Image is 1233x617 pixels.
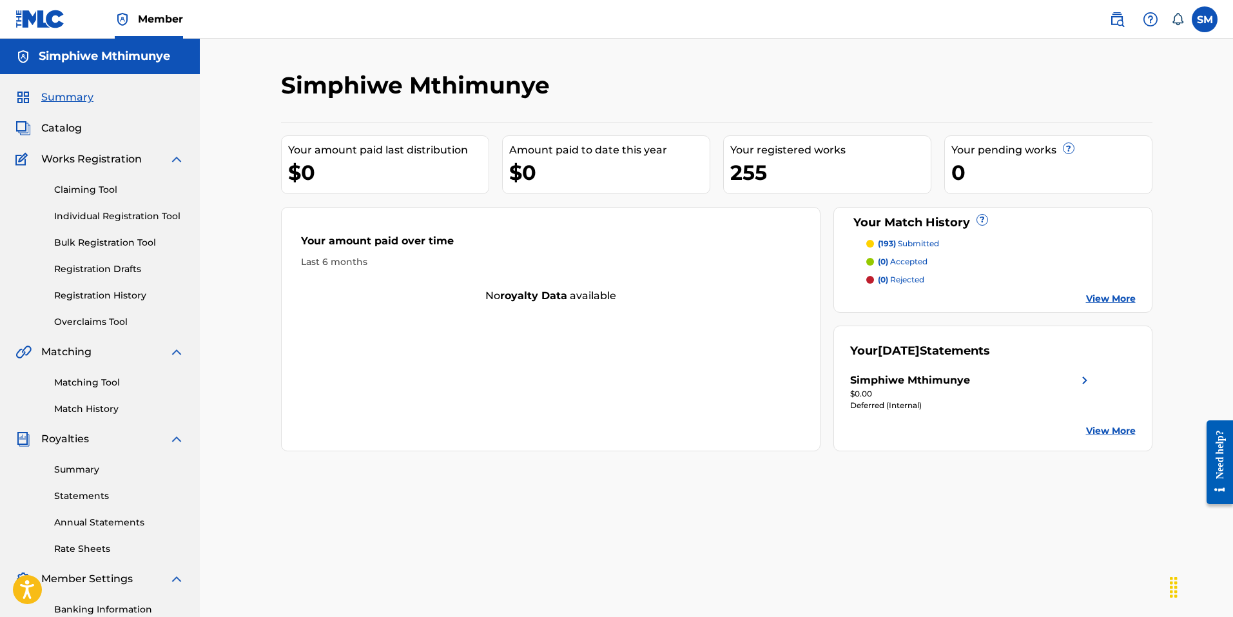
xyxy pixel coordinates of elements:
a: Claiming Tool [54,183,184,197]
div: Your Statements [850,342,990,360]
div: Your registered works [730,142,931,158]
span: ? [977,215,987,225]
a: Matching Tool [54,376,184,389]
img: Top Rightsholder [115,12,130,27]
img: help [1143,12,1158,27]
img: MLC Logo [15,10,65,28]
a: Simphiwe Mthimunyeright chevron icon$0.00Deferred (Internal) [850,373,1092,411]
span: [DATE] [878,344,920,358]
div: $0 [288,158,489,187]
img: Accounts [15,49,31,64]
a: (0) rejected [866,274,1136,286]
a: CatalogCatalog [15,121,82,136]
iframe: Chat Widget [1169,555,1233,617]
div: Help [1138,6,1163,32]
span: (193) [878,239,896,248]
img: expand [169,571,184,587]
a: Individual Registration Tool [54,210,184,223]
img: Member Settings [15,571,31,587]
span: Works Registration [41,152,142,167]
span: Matching [41,344,92,360]
a: (0) accepted [866,256,1136,268]
div: Your pending works [951,142,1152,158]
iframe: Resource Center [1197,410,1233,514]
span: ? [1063,143,1074,153]
div: Notifications [1171,13,1184,26]
img: expand [169,344,184,360]
div: User Menu [1192,6,1218,32]
a: (193) submitted [866,238,1136,250]
img: Works Registration [15,152,32,167]
div: $0 [509,158,710,187]
h5: Simphiwe Mthimunye [39,49,170,64]
a: Overclaims Tool [54,315,184,329]
img: Royalties [15,431,31,447]
a: Registration History [54,289,184,302]
img: Matching [15,344,32,360]
img: search [1109,12,1125,27]
span: Member Settings [41,571,133,587]
img: Catalog [15,121,31,136]
div: Amount paid to date this year [509,142,710,158]
span: (0) [878,275,888,284]
a: Match History [54,402,184,416]
div: Deferred (Internal) [850,400,1092,411]
img: right chevron icon [1077,373,1092,388]
a: SummarySummary [15,90,93,105]
a: Rate Sheets [54,542,184,556]
img: Summary [15,90,31,105]
div: Simphiwe Mthimunye [850,373,970,388]
span: (0) [878,257,888,266]
a: Bulk Registration Tool [54,236,184,250]
img: expand [169,431,184,447]
a: Statements [54,489,184,503]
a: View More [1086,292,1136,306]
span: Summary [41,90,93,105]
a: Public Search [1104,6,1130,32]
div: Your amount paid over time [301,233,801,255]
span: Royalties [41,431,89,447]
strong: royalty data [500,289,567,302]
span: Catalog [41,121,82,136]
a: Banking Information [54,603,184,616]
div: 255 [730,158,931,187]
a: Registration Drafts [54,262,184,276]
span: Member [138,12,183,26]
div: Your Match History [850,214,1136,231]
div: 0 [951,158,1152,187]
div: $0.00 [850,388,1092,400]
div: Last 6 months [301,255,801,269]
h2: Simphiwe Mthimunye [281,71,556,100]
div: Drag [1163,568,1184,607]
p: submitted [878,238,939,250]
p: rejected [878,274,924,286]
p: accepted [878,256,927,268]
a: Annual Statements [54,516,184,529]
div: Your amount paid last distribution [288,142,489,158]
a: Summary [54,463,184,476]
img: expand [169,152,184,167]
div: No available [282,288,820,304]
a: View More [1086,424,1136,438]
